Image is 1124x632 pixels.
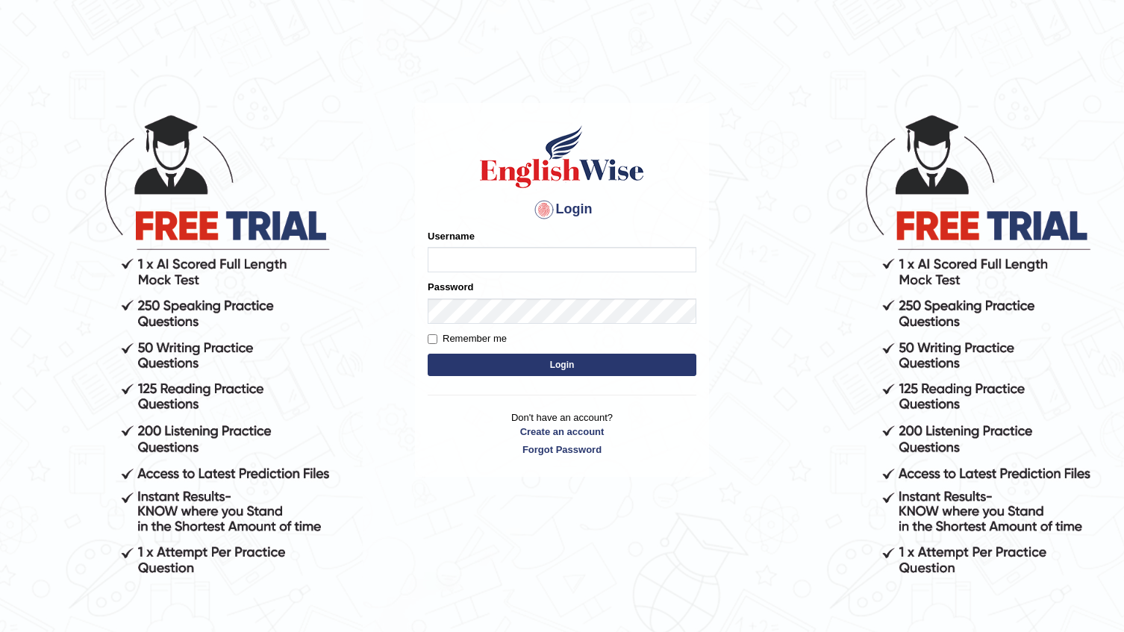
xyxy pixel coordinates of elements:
label: Password [428,280,473,294]
a: Create an account [428,425,696,439]
h4: Login [428,198,696,222]
button: Login [428,354,696,376]
label: Username [428,229,475,243]
label: Remember me [428,331,507,346]
input: Remember me [428,334,437,344]
img: Logo of English Wise sign in for intelligent practice with AI [477,123,647,190]
p: Don't have an account? [428,410,696,457]
a: Forgot Password [428,442,696,457]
